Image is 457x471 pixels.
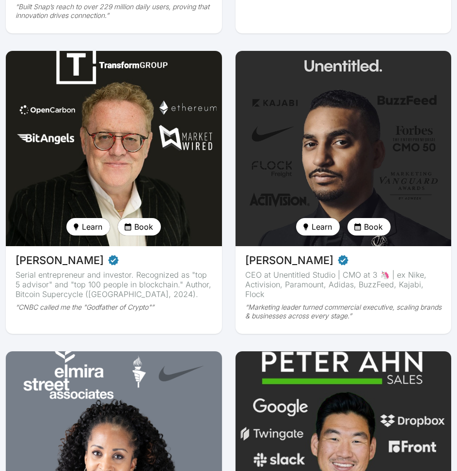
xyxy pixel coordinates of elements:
[337,254,349,266] span: Verified partner - Orlando Baeza
[66,218,110,235] button: Learn
[245,255,333,266] span: [PERSON_NAME]
[82,221,102,233] span: Learn
[118,218,161,235] button: Book
[16,2,212,20] div: “Built Snap’s reach to over 229 million daily users, proving that innovation drives connection.”
[296,218,340,235] button: Learn
[16,270,212,299] div: Serial entrepreneur and investor. Recognized as "top 5 advisor" and "top 100 people in blockchain...
[347,218,391,235] button: Book
[312,221,332,233] span: Learn
[134,221,153,233] span: Book
[364,221,383,233] span: Book
[16,255,104,266] span: [PERSON_NAME]
[245,303,442,320] div: “Marketing leader turned commercial executive, scaling brands & businesses across every stage.”
[2,48,225,249] img: avatar of Michael Terpin
[245,270,442,299] div: CEO at Unentitled Studio | CMO at 3 🦄 | ex Nike, Activision, Paramount, Adidas, BuzzFeed, Kajabi,...
[16,303,212,312] div: “CNBC called me the "Godfather of Crypto"”
[108,254,119,266] span: Verified partner - Michael Terpin
[236,51,452,246] img: avatar of Orlando Baeza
